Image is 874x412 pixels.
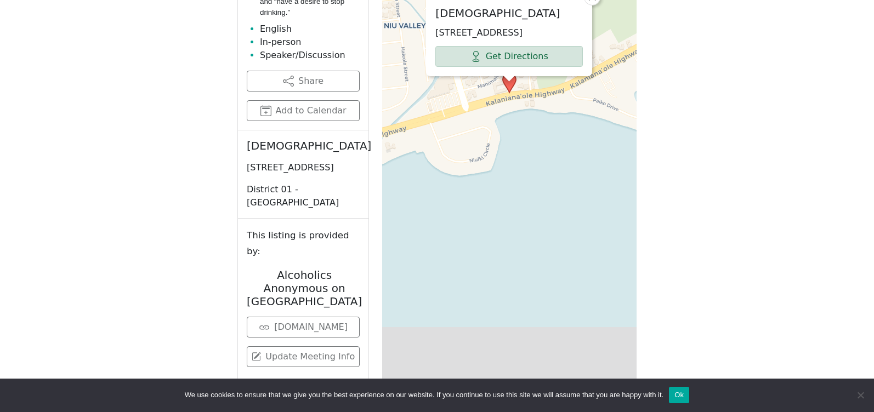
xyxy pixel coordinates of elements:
li: Speaker/Discussion [260,49,360,62]
h2: Alcoholics Anonymous on [GEOGRAPHIC_DATA] [247,268,362,308]
p: [STREET_ADDRESS] [435,26,583,39]
small: This listing is provided by: [247,227,360,259]
p: District 01 - [GEOGRAPHIC_DATA] [247,183,360,209]
a: Get Directions [435,46,583,67]
span: No [855,390,866,400]
a: Update Meeting Info [247,346,360,367]
p: [STREET_ADDRESS] [247,161,360,174]
li: English [260,22,360,36]
li: In-person [260,36,360,49]
span: We use cookies to ensure that we give you the best experience on our website. If you continue to ... [185,390,663,400]
button: Ok [669,387,689,403]
a: [DOMAIN_NAME] [247,317,360,337]
h2: [DEMOGRAPHIC_DATA] [435,7,583,20]
button: Add to Calendar [247,100,360,121]
p: Updated [DATE] [247,376,360,389]
h2: [DEMOGRAPHIC_DATA] [247,139,360,152]
button: Share [247,71,360,91]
